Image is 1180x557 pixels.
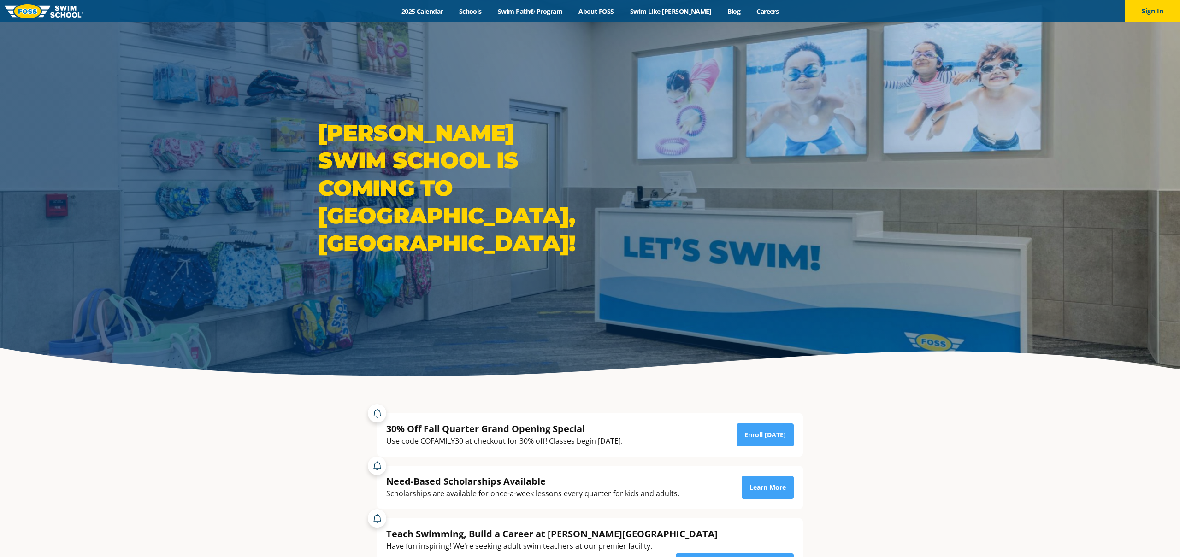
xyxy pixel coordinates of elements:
[737,423,794,446] a: Enroll [DATE]
[742,476,794,499] a: Learn More
[720,7,749,16] a: Blog
[386,435,623,447] div: Use code COFAMILY30 at checkout for 30% off! Classes begin [DATE].
[386,475,679,487] div: Need-Based Scholarships Available
[386,422,623,435] div: 30% Off Fall Quarter Grand Opening Special
[386,528,718,540] div: Teach Swimming, Build a Career at [PERSON_NAME][GEOGRAPHIC_DATA]
[490,7,570,16] a: Swim Path® Program
[571,7,622,16] a: About FOSS
[318,119,585,257] h1: [PERSON_NAME] Swim School is coming to [GEOGRAPHIC_DATA], [GEOGRAPHIC_DATA]!
[451,7,490,16] a: Schools
[5,4,83,18] img: FOSS Swim School Logo
[386,540,718,552] div: Have fun inspiring! We're seeking adult swim teachers at our premier facility.
[393,7,451,16] a: 2025 Calendar
[749,7,787,16] a: Careers
[622,7,720,16] a: Swim Like [PERSON_NAME]
[386,487,679,500] div: Scholarships are available for once-a-week lessons every quarter for kids and adults.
